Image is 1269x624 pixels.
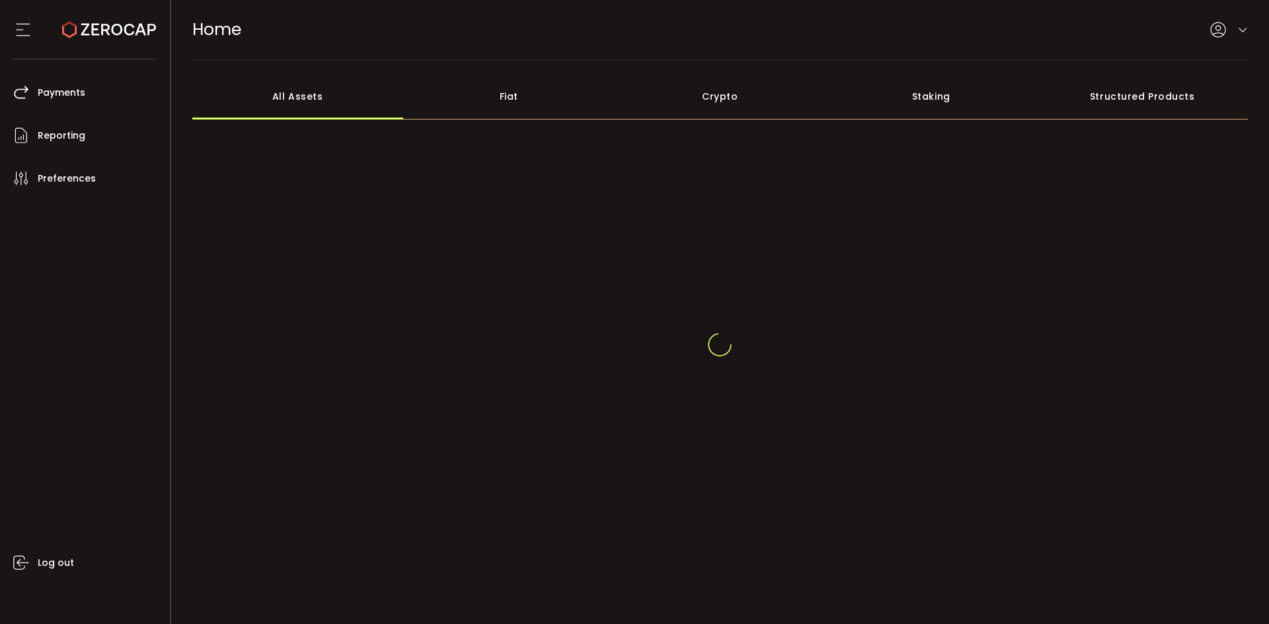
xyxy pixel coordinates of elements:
span: Preferences [38,169,96,188]
span: Log out [38,553,74,572]
div: Staking [826,73,1037,120]
div: Structured Products [1037,73,1249,120]
span: Reporting [38,126,85,145]
span: Home [192,18,241,41]
span: Payments [38,83,85,102]
div: All Assets [192,73,404,120]
div: Fiat [403,73,615,120]
div: Crypto [615,73,826,120]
